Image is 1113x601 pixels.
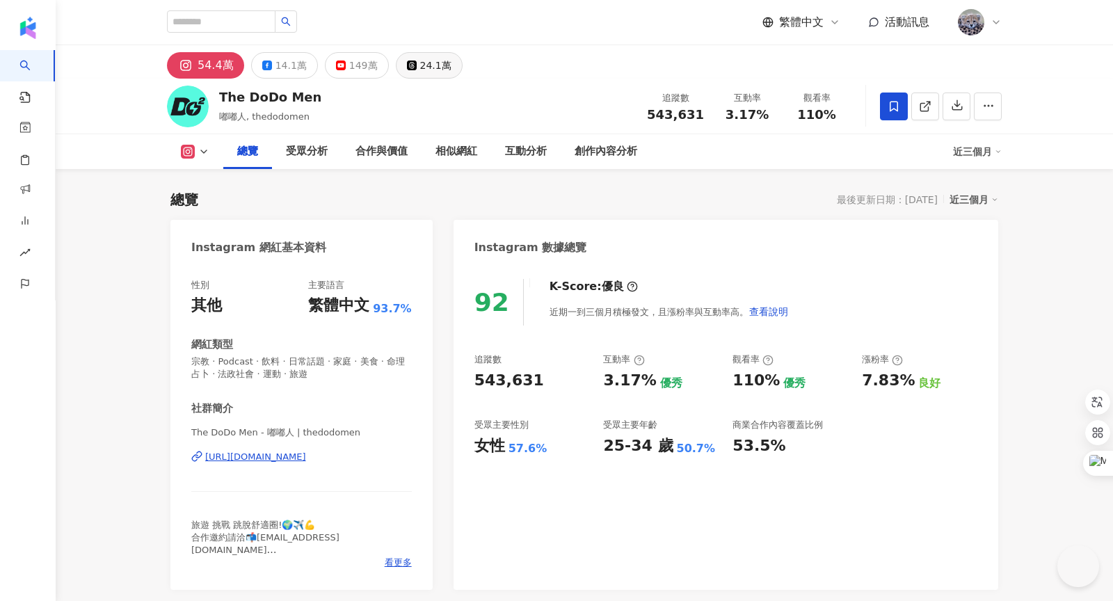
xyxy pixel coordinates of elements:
div: 優秀 [783,376,806,391]
div: 54.4萬 [198,56,234,75]
div: The DoDo Men [219,88,321,106]
div: 商業合作內容覆蓋比例 [732,419,823,431]
div: 110% [732,370,780,392]
div: [URL][DOMAIN_NAME] [205,451,306,463]
div: 24.1萬 [420,56,451,75]
div: 149萬 [349,56,378,75]
div: 總覽 [170,190,198,209]
button: 24.1萬 [396,52,463,79]
div: 漲粉率 [862,353,903,366]
span: rise [19,239,31,270]
span: 93.7% [373,301,412,316]
span: 3.17% [726,108,769,122]
span: 宗教 · Podcast · 飲料 · 日常話題 · 家庭 · 美食 · 命理占卜 · 法政社會 · 運動 · 旅遊 [191,355,412,380]
div: 合作與價值 [355,143,408,160]
button: 查看說明 [748,298,789,326]
img: Screen%20Shot%202021-07-26%20at%202.59.10%20PM%20copy.png [958,9,984,35]
span: 查看說明 [749,306,788,317]
iframe: Help Scout Beacon - Open [1057,545,1099,587]
div: 25-34 歲 [603,435,673,457]
div: 主要語言 [308,279,344,291]
div: 互動率 [721,91,774,105]
div: 543,631 [474,370,544,392]
div: 創作內容分析 [575,143,637,160]
span: 活動訊息 [885,15,929,29]
span: 110% [797,108,836,122]
div: 性別 [191,279,209,291]
div: 7.83% [862,370,915,392]
div: 近期一到三個月積極發文，且漲粉率與互動率高。 [550,298,789,326]
span: 旅遊 挑戰 跳脫舒適圈!🌍✈️💪 合作邀約請洽📬[EMAIL_ADDRESS][DOMAIN_NAME] 點擊下方連結可以看到 1. Be You [PERSON_NAME]持續熱賣中👇 2. ... [191,520,367,593]
div: 社群簡介 [191,401,233,416]
button: 54.4萬 [167,52,244,79]
div: 92 [474,288,509,316]
div: 近三個月 [950,191,998,209]
div: Instagram 數據總覽 [474,240,587,255]
div: 14.1萬 [275,56,307,75]
div: 最後更新日期：[DATE] [837,194,938,205]
span: 543,631 [647,107,704,122]
div: 受眾分析 [286,143,328,160]
div: 57.6% [509,441,547,456]
img: KOL Avatar [167,86,209,127]
span: 看更多 [385,556,412,569]
div: 50.7% [677,441,716,456]
div: 觀看率 [790,91,843,105]
button: 149萬 [325,52,389,79]
img: logo icon [17,17,39,39]
div: 追蹤數 [647,91,704,105]
div: 互動率 [603,353,644,366]
div: Instagram 網紅基本資料 [191,240,326,255]
div: 優秀 [660,376,682,391]
div: 總覽 [237,143,258,160]
div: 3.17% [603,370,656,392]
div: K-Score : [550,279,638,294]
div: 優良 [602,279,624,294]
div: 互動分析 [505,143,547,160]
div: 良好 [918,376,940,391]
div: 其他 [191,295,222,316]
a: search [19,50,47,104]
button: 14.1萬 [251,52,318,79]
a: [URL][DOMAIN_NAME] [191,451,412,463]
div: 追蹤數 [474,353,502,366]
span: 嘟嘟人, thedodomen [219,111,310,122]
div: 受眾主要性別 [474,419,529,431]
span: 繁體中文 [779,15,824,30]
span: The DoDo Men - 嘟嘟人 | thedodomen [191,426,412,439]
span: search [281,17,291,26]
div: 53.5% [732,435,785,457]
div: 女性 [474,435,505,457]
div: 受眾主要年齡 [603,419,657,431]
div: 繁體中文 [308,295,369,316]
div: 觀看率 [732,353,774,366]
div: 相似網紅 [435,143,477,160]
div: 網紅類型 [191,337,233,352]
div: 近三個月 [953,141,1002,163]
